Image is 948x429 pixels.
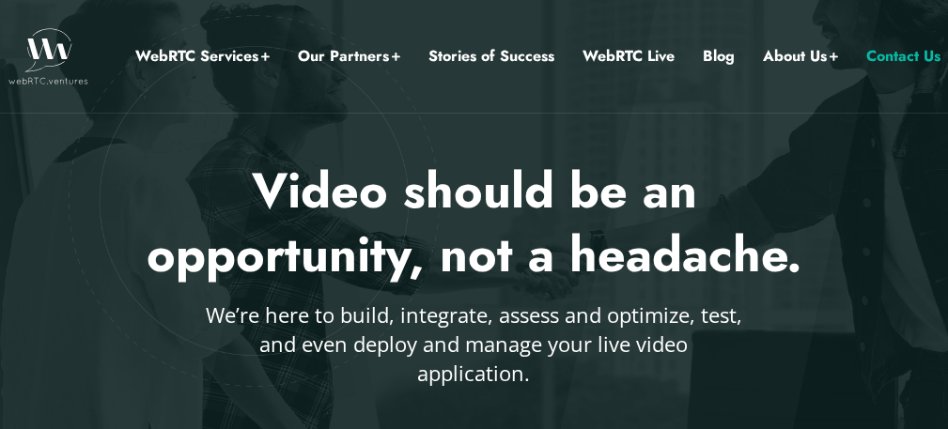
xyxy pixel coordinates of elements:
a: Blog [703,44,735,69]
a: WebRTC Services [135,44,270,69]
p: We’re here to build, integrate, assess and optimize, test, and even deploy and manage your live v... [201,300,747,387]
h2: Video should be an opportunity, not a headache. [110,160,838,286]
a: Stories of Success [428,44,554,69]
a: WebRTC Live [583,44,675,69]
img: WebRTC.ventures [8,28,88,84]
a: About Us [763,44,838,69]
a: Our Partners [298,44,400,69]
a: Contact Us [866,44,940,69]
